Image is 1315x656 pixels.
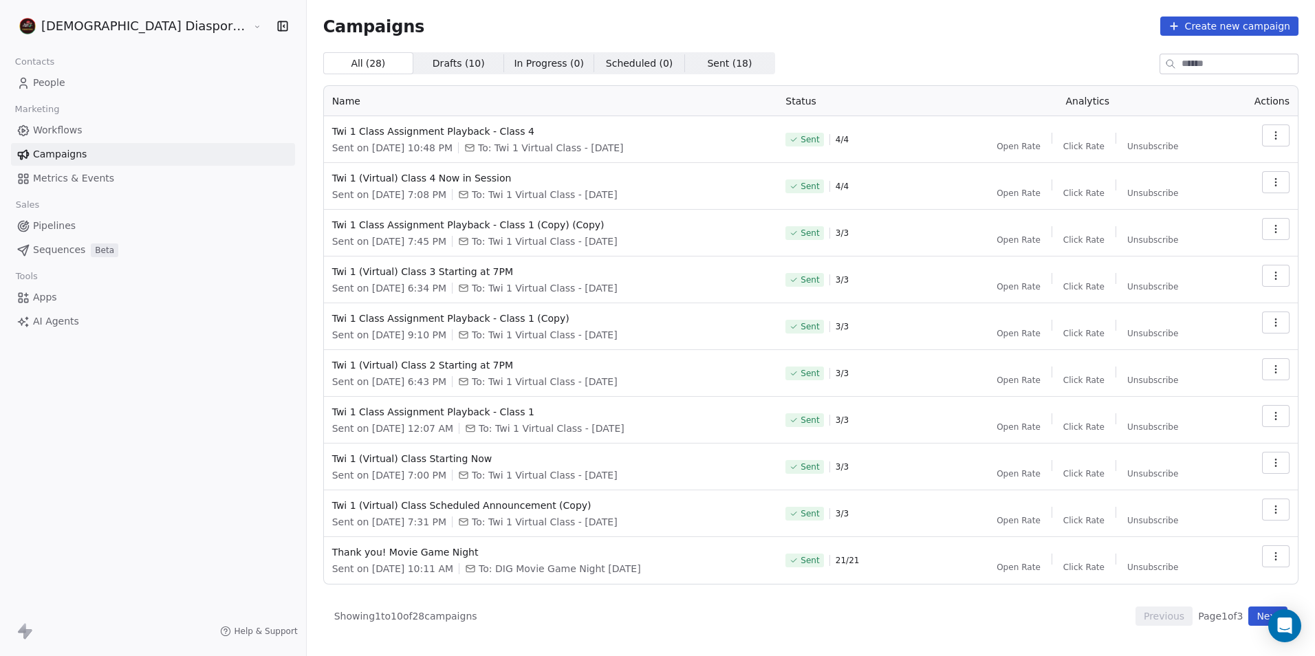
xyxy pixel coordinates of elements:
[332,405,770,419] span: Twi 1 Class Assignment Playback - Class 1
[836,274,849,285] span: 3 / 3
[997,281,1041,292] span: Open Rate
[997,422,1041,433] span: Open Rate
[1063,422,1105,433] span: Click Rate
[9,52,61,72] span: Contacts
[836,181,849,192] span: 4 / 4
[1127,375,1178,386] span: Unsubscribe
[997,234,1041,245] span: Open Rate
[17,14,243,38] button: [DEMOGRAPHIC_DATA] Diaspora Resource Centre
[1127,188,1178,199] span: Unsubscribe
[997,328,1041,339] span: Open Rate
[332,328,446,342] span: Sent on [DATE] 9:10 PM
[1160,17,1298,36] button: Create new campaign
[1127,468,1178,479] span: Unsubscribe
[323,17,425,36] span: Campaigns
[1063,328,1105,339] span: Click Rate
[1127,422,1178,433] span: Unsubscribe
[332,218,770,232] span: Twi 1 Class Assignment Playback - Class 1 (Copy) (Copy)
[836,134,849,145] span: 4 / 4
[41,17,250,35] span: [DEMOGRAPHIC_DATA] Diaspora Resource Centre
[836,508,849,519] span: 3 / 3
[332,375,446,389] span: Sent on [DATE] 6:43 PM
[11,143,295,166] a: Campaigns
[472,234,618,248] span: To: Twi 1 Virtual Class - Aug 29, 2025
[33,147,87,162] span: Campaigns
[332,281,446,295] span: Sent on [DATE] 6:34 PM
[91,243,118,257] span: Beta
[472,188,618,201] span: To: Twi 1 Virtual Class - Aug 29, 2025
[1226,86,1298,116] th: Actions
[332,124,770,138] span: Twi 1 Class Assignment Playback - Class 4
[997,468,1041,479] span: Open Rate
[1127,234,1178,245] span: Unsubscribe
[801,555,819,566] span: Sent
[332,141,453,155] span: Sent on [DATE] 10:48 PM
[1063,141,1105,152] span: Click Rate
[949,86,1226,116] th: Analytics
[19,18,36,34] img: AFRICAN%20DIASPORA%20GRP.%20RES.%20CENT.%20LOGO%20-2%20PROFILE-02-02-1.png
[332,515,446,529] span: Sent on [DATE] 7:31 PM
[836,461,849,472] span: 3 / 3
[220,626,297,637] a: Help & Support
[801,274,819,285] span: Sent
[1127,141,1178,152] span: Unsubscribe
[324,86,778,116] th: Name
[11,72,295,94] a: People
[234,626,297,637] span: Help & Support
[1135,606,1193,626] button: Previous
[801,228,819,239] span: Sent
[10,195,45,215] span: Sales
[334,609,477,623] span: Showing 1 to 10 of 28 campaigns
[1063,234,1105,245] span: Click Rate
[332,311,770,325] span: Twi 1 Class Assignment Playback - Class 1 (Copy)
[836,228,849,239] span: 3 / 3
[9,99,65,120] span: Marketing
[11,119,295,142] a: Workflows
[997,562,1041,573] span: Open Rate
[836,368,849,379] span: 3 / 3
[1127,515,1178,526] span: Unsubscribe
[33,314,79,329] span: AI Agents
[997,375,1041,386] span: Open Rate
[11,310,295,333] a: AI Agents
[801,415,819,426] span: Sent
[11,215,295,237] a: Pipelines
[1127,328,1178,339] span: Unsubscribe
[332,499,770,512] span: Twi 1 (Virtual) Class Scheduled Announcement (Copy)
[332,562,453,576] span: Sent on [DATE] 10:11 AM
[801,321,819,332] span: Sent
[433,56,485,71] span: Drafts ( 10 )
[11,167,295,190] a: Metrics & Events
[1063,188,1105,199] span: Click Rate
[332,468,446,482] span: Sent on [DATE] 7:00 PM
[33,219,76,233] span: Pipelines
[332,422,453,435] span: Sent on [DATE] 12:07 AM
[836,555,860,566] span: 21 / 21
[11,239,295,261] a: SequencesBeta
[332,171,770,185] span: Twi 1 (Virtual) Class 4 Now in Session
[1063,562,1105,573] span: Click Rate
[33,76,65,90] span: People
[332,188,446,201] span: Sent on [DATE] 7:08 PM
[479,562,641,576] span: To: DIG Movie Game Night 30-Aug-2025
[777,86,949,116] th: Status
[11,286,295,309] a: Apps
[1063,375,1105,386] span: Click Rate
[514,56,584,71] span: In Progress ( 0 )
[606,56,673,71] span: Scheduled ( 0 )
[1198,609,1243,623] span: Page 1 of 3
[1063,515,1105,526] span: Click Rate
[801,368,819,379] span: Sent
[801,181,819,192] span: Sent
[1063,281,1105,292] span: Click Rate
[472,281,618,295] span: To: Twi 1 Virtual Class - Aug 29, 2025
[1127,281,1178,292] span: Unsubscribe
[997,515,1041,526] span: Open Rate
[997,141,1041,152] span: Open Rate
[33,290,57,305] span: Apps
[472,375,618,389] span: To: Twi 1 Virtual Class - Aug 29, 2025
[33,171,114,186] span: Metrics & Events
[801,461,819,472] span: Sent
[836,415,849,426] span: 3 / 3
[479,422,624,435] span: To: Twi 1 Virtual Class - Aug 29, 2025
